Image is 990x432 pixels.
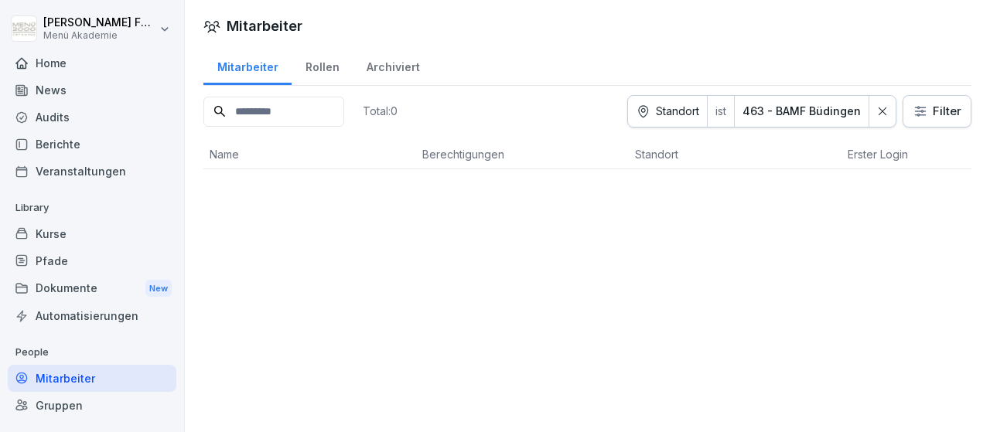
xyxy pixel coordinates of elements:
a: Pfade [8,247,176,274]
div: ist [708,96,734,127]
a: Berichte [8,131,176,158]
h1: Mitarbeiter [227,15,302,36]
a: Audits [8,104,176,131]
a: Automatisierungen [8,302,176,329]
a: Gruppen [8,392,176,419]
div: 463 - BAMF Büdingen [742,104,861,119]
th: Name [203,140,416,169]
p: People [8,340,176,365]
th: Standort [629,140,841,169]
p: Menü Akademie [43,30,156,41]
a: Archiviert [353,46,433,85]
p: Total: 0 [363,104,398,118]
p: Library [8,196,176,220]
p: [PERSON_NAME] Faschon [43,16,156,29]
div: Dokumente [8,274,176,303]
a: Rollen [292,46,353,85]
a: Mitarbeiter [203,46,292,85]
th: Berechtigungen [416,140,629,169]
div: New [145,280,172,298]
a: DokumenteNew [8,274,176,303]
button: Filter [903,96,971,127]
a: Mitarbeiter [8,365,176,392]
a: News [8,77,176,104]
a: Veranstaltungen [8,158,176,185]
div: Filter [913,104,961,119]
a: Kurse [8,220,176,247]
a: Home [8,49,176,77]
